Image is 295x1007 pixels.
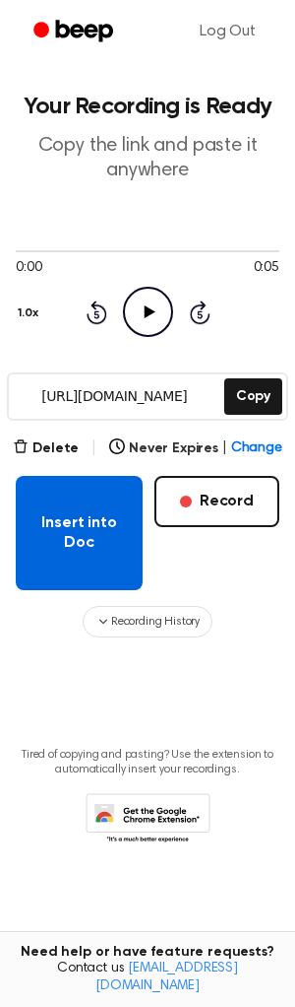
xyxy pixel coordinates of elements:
[95,962,238,993] a: [EMAIL_ADDRESS][DOMAIN_NAME]
[12,961,283,995] span: Contact us
[224,378,282,415] button: Copy
[16,297,45,330] button: 1.0x
[16,476,143,590] button: Insert into Doc
[16,134,279,183] p: Copy the link and paste it anywhere
[16,748,279,777] p: Tired of copying and pasting? Use the extension to automatically insert your recordings.
[222,438,227,459] span: |
[254,258,279,279] span: 0:05
[154,476,279,527] button: Record
[109,438,282,459] button: Never Expires|Change
[111,613,200,631] span: Recording History
[16,95,279,118] h1: Your Recording is Ready
[231,438,282,459] span: Change
[20,13,131,51] a: Beep
[83,606,212,638] button: Recording History
[13,438,79,459] button: Delete
[180,8,275,55] a: Log Out
[90,436,97,460] span: |
[16,258,41,279] span: 0:00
